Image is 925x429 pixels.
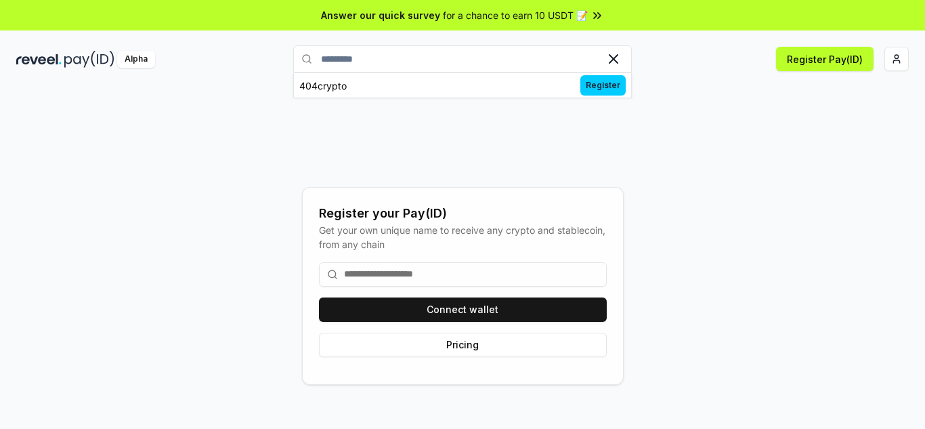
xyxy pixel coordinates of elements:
button: Connect wallet [319,298,607,322]
button: Pricing [319,333,607,357]
img: reveel_dark [16,51,62,68]
button: Register Pay(ID) [776,47,874,71]
span: Answer our quick survey [321,8,440,22]
button: 404cryptoRegister [293,73,632,98]
div: Get your own unique name to receive any crypto and stablecoin, from any chain [319,223,607,251]
span: Register [580,75,626,96]
span: for a chance to earn 10 USDT 📝 [443,8,588,22]
img: pay_id [64,51,114,68]
div: 404crypto [299,79,347,93]
div: Register your Pay(ID) [319,204,607,223]
div: Alpha [117,51,155,68]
